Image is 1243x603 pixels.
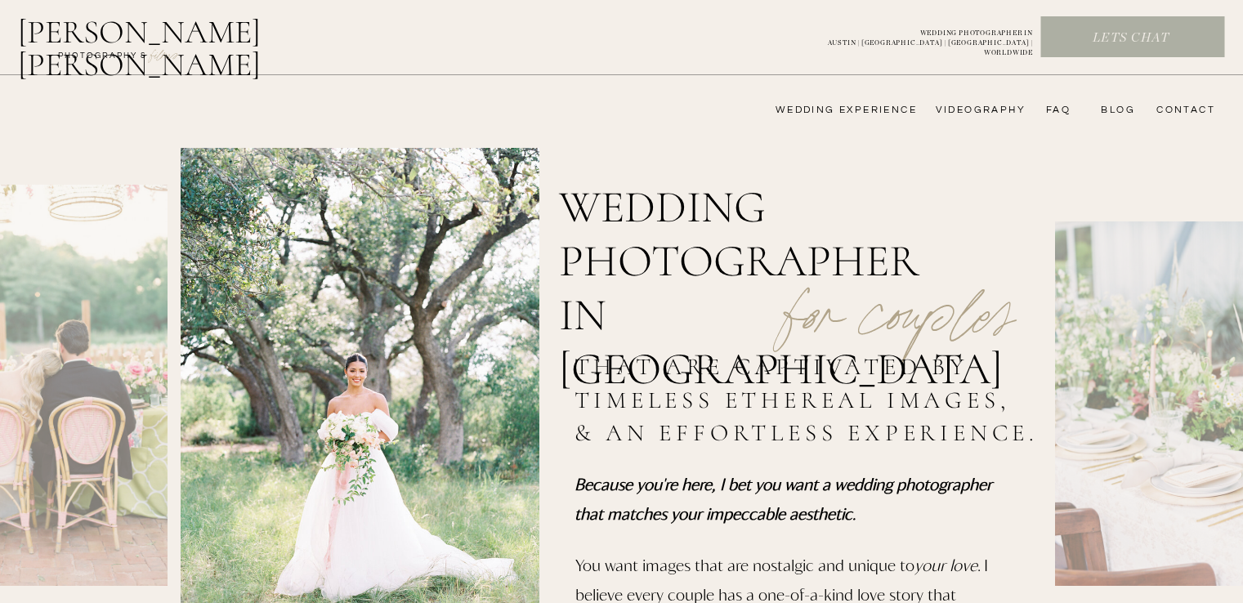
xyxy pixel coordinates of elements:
a: photography & [49,50,156,69]
p: for couples [744,234,1054,338]
h2: that are captivated by timeless ethereal images, & an effortless experience. [575,351,1047,454]
a: FILMs [134,44,194,64]
p: WEDDING PHOTOGRAPHER IN AUSTIN | [GEOGRAPHIC_DATA] | [GEOGRAPHIC_DATA] | WORLDWIDE [801,29,1033,47]
a: FAQ [1038,104,1071,117]
a: wedding experience [753,104,917,117]
a: Lets chat [1041,29,1221,47]
a: WEDDING PHOTOGRAPHER INAUSTIN | [GEOGRAPHIC_DATA] | [GEOGRAPHIC_DATA] | WORLDWIDE [801,29,1033,47]
a: [PERSON_NAME] [PERSON_NAME] [18,16,346,55]
a: videography [931,104,1026,117]
a: CONTACT [1151,104,1215,117]
h1: wedding photographer in [GEOGRAPHIC_DATA] [559,181,973,303]
i: Because you're here, I bet you want a wedding photographer that matches your impeccable aesthetic. [575,474,992,523]
i: your love [914,555,977,574]
a: bLog [1095,104,1135,117]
